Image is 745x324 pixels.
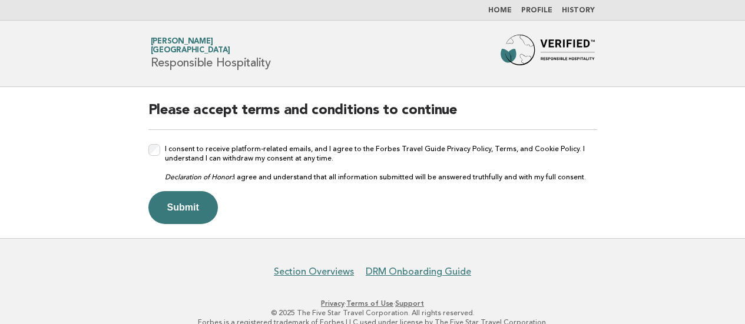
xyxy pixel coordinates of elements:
[148,101,597,130] h2: Please accept terms and conditions to continue
[521,7,552,14] a: Profile
[151,38,230,54] a: [PERSON_NAME][GEOGRAPHIC_DATA]
[346,299,393,308] a: Terms of Use
[395,299,424,308] a: Support
[366,266,471,278] a: DRM Onboarding Guide
[148,191,218,224] button: Submit
[165,144,597,182] label: I consent to receive platform-related emails, and I agree to the Forbes Travel Guide Privacy Poli...
[562,7,595,14] a: History
[274,266,354,278] a: Section Overviews
[151,47,230,55] span: [GEOGRAPHIC_DATA]
[321,299,345,308] a: Privacy
[16,299,729,308] p: · ·
[16,308,729,318] p: © 2025 The Five Star Travel Corporation. All rights reserved.
[165,173,233,181] em: Declaration of Honor:
[501,35,595,72] img: Forbes Travel Guide
[488,7,512,14] a: Home
[151,38,271,69] h1: Responsible Hospitality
